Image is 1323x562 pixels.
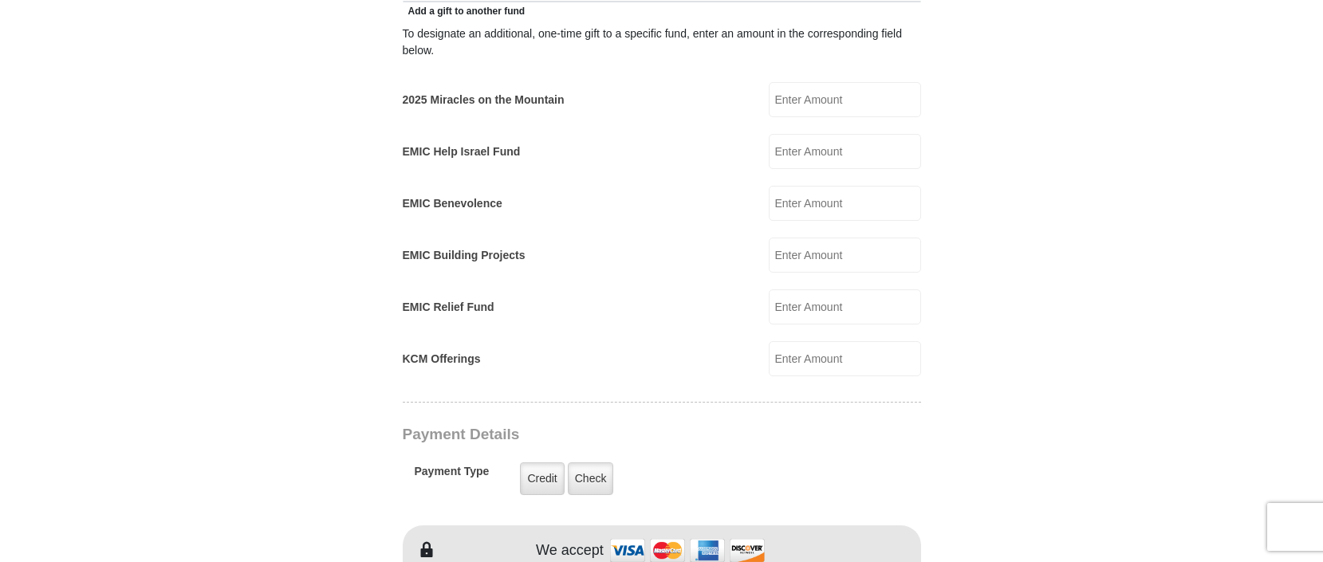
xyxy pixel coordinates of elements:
input: Enter Amount [769,238,921,273]
label: Credit [520,462,564,495]
label: EMIC Building Projects [403,247,526,264]
label: EMIC Benevolence [403,195,502,212]
label: EMIC Relief Fund [403,299,494,316]
input: Enter Amount [769,341,921,376]
input: Enter Amount [769,82,921,117]
h5: Payment Type [415,465,490,486]
label: Check [568,462,614,495]
span: Add a gift to another fund [403,6,526,17]
input: Enter Amount [769,289,921,324]
h4: We accept [536,542,604,560]
label: KCM Offerings [403,351,481,367]
input: Enter Amount [769,186,921,221]
h3: Payment Details [403,426,809,444]
label: EMIC Help Israel Fund [403,143,521,160]
label: 2025 Miracles on the Mountain [403,92,565,108]
input: Enter Amount [769,134,921,169]
div: To designate an additional, one-time gift to a specific fund, enter an amount in the correspondin... [403,26,921,59]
